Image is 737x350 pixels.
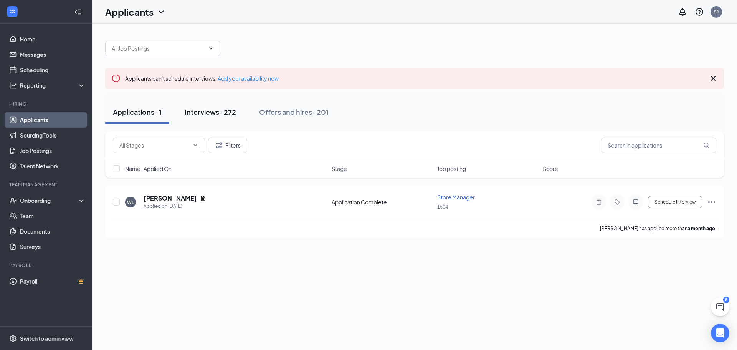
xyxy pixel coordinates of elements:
[543,165,558,173] span: Score
[601,138,716,153] input: Search in applications
[208,138,247,153] button: Filter Filters
[687,226,715,231] b: a month ago
[332,165,347,173] span: Stage
[594,199,603,205] svg: Note
[157,7,166,17] svg: ChevronDown
[144,202,206,210] div: Applied on [DATE]
[20,239,86,254] a: Surveys
[192,142,198,148] svg: ChevronDown
[185,107,236,117] div: Interviews · 272
[119,141,189,149] input: All Stages
[20,128,86,143] a: Sourcing Tools
[9,101,84,107] div: Hiring
[20,158,86,174] a: Talent Network
[20,208,86,224] a: Team
[703,142,709,148] svg: MagnifyingGlass
[125,165,172,173] span: Name · Applied On
[437,204,448,210] span: 1504
[711,324,729,342] div: Open Intercom Messenger
[208,45,214,51] svg: ChevronDown
[20,143,86,158] a: Job Postings
[714,8,719,15] div: S1
[613,199,622,205] svg: Tag
[20,335,74,342] div: Switch to admin view
[8,8,16,15] svg: WorkstreamLogo
[127,199,134,206] div: WL
[723,297,729,303] div: 8
[20,224,86,239] a: Documents
[648,196,702,208] button: Schedule Interview
[20,47,86,62] a: Messages
[9,181,84,188] div: Team Management
[20,81,86,89] div: Reporting
[716,302,725,312] svg: ChatActive
[20,197,79,204] div: Onboarding
[112,44,205,53] input: All Job Postings
[600,225,716,232] p: [PERSON_NAME] has applied more than .
[125,75,279,82] span: Applicants can't schedule interviews.
[20,274,86,289] a: PayrollCrown
[9,197,17,204] svg: UserCheck
[218,75,279,82] a: Add your availability now
[200,195,206,201] svg: Document
[20,112,86,128] a: Applicants
[20,32,86,47] a: Home
[437,165,466,173] span: Job posting
[437,194,475,201] span: Store Manager
[20,62,86,78] a: Scheduling
[678,7,687,17] svg: Notifications
[9,262,84,269] div: Payroll
[74,8,82,16] svg: Collapse
[695,7,704,17] svg: QuestionInfo
[111,74,121,83] svg: Error
[9,335,17,342] svg: Settings
[105,5,154,18] h1: Applicants
[9,81,17,89] svg: Analysis
[711,298,729,316] button: ChatActive
[709,74,718,83] svg: Cross
[259,107,329,117] div: Offers and hires · 201
[215,141,224,150] svg: Filter
[707,197,716,207] svg: Ellipses
[631,199,640,205] svg: ActiveChat
[113,107,162,117] div: Applications · 1
[144,194,197,202] h5: [PERSON_NAME]
[332,198,433,206] div: Application Complete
